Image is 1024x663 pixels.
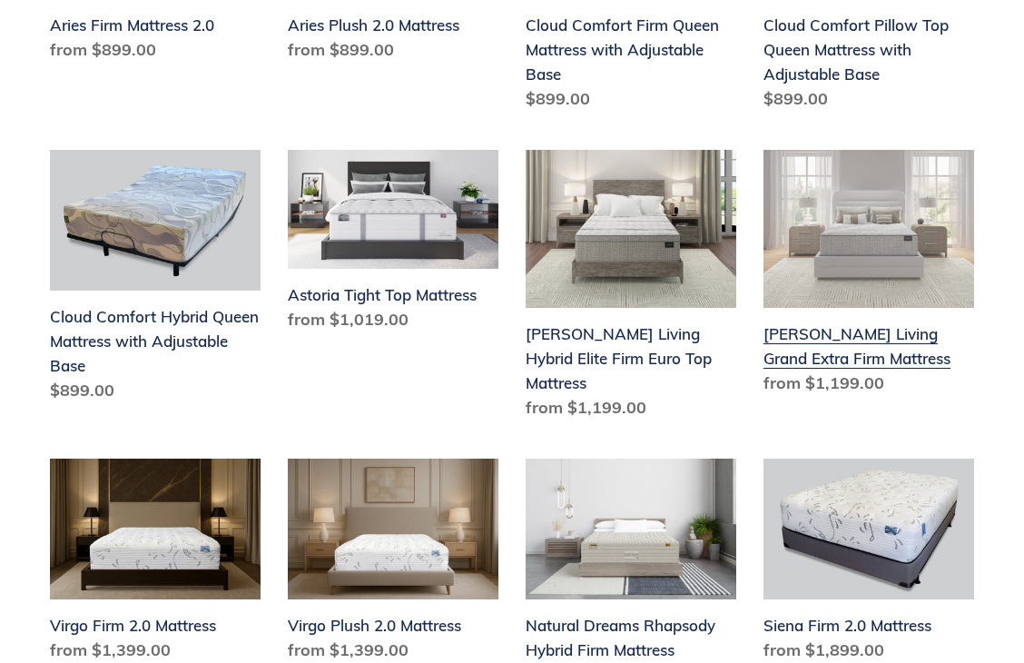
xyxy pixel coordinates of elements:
a: Cloud Comfort Hybrid Queen Mattress with Adjustable Base [50,150,261,410]
a: Scott Living Grand Extra Firm Mattress [763,150,974,402]
a: Astoria Tight Top Mattress [288,150,498,339]
a: Scott Living Hybrid Elite Firm Euro Top Mattress [526,150,736,427]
